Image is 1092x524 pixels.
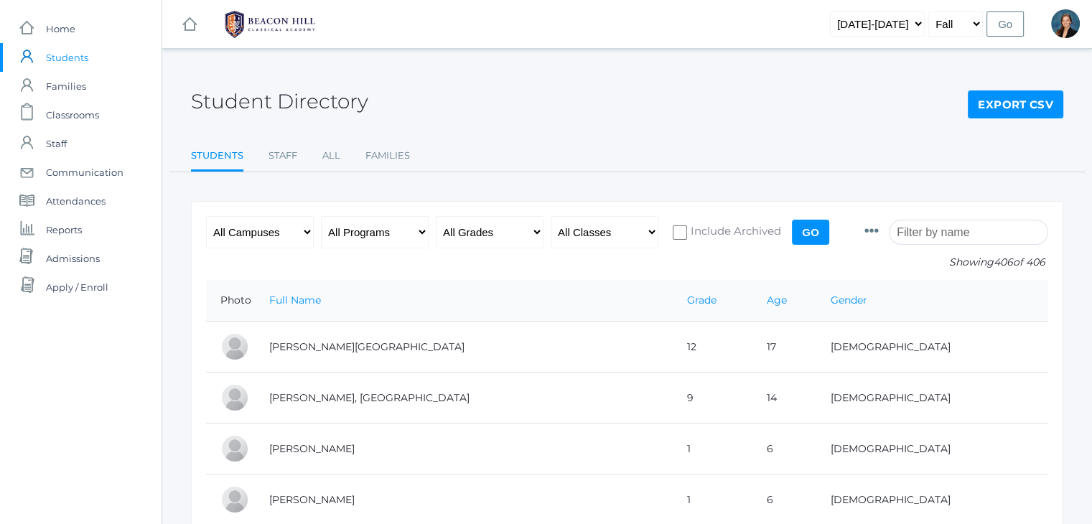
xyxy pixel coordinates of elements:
[994,256,1013,268] span: 406
[46,72,86,100] span: Families
[687,223,781,241] span: Include Archived
[767,294,787,307] a: Age
[46,100,99,129] span: Classrooms
[220,485,249,514] div: Grayson Abrea
[220,434,249,463] div: Dominic Abrea
[986,11,1024,37] input: Go
[269,294,321,307] a: Full Name
[255,373,673,424] td: [PERSON_NAME], [GEOGRAPHIC_DATA]
[191,90,368,113] h2: Student Directory
[322,141,340,170] a: All
[673,373,752,424] td: 9
[673,322,752,373] td: 12
[220,383,249,412] div: Phoenix Abdulla
[816,322,1048,373] td: [DEMOGRAPHIC_DATA]
[46,158,123,187] span: Communication
[46,14,75,43] span: Home
[889,220,1048,245] input: Filter by name
[46,187,106,215] span: Attendances
[255,424,673,474] td: [PERSON_NAME]
[752,424,816,474] td: 6
[269,141,297,170] a: Staff
[1051,9,1080,38] div: Allison Smith
[255,322,673,373] td: [PERSON_NAME][GEOGRAPHIC_DATA]
[752,322,816,373] td: 17
[46,129,67,158] span: Staff
[673,424,752,474] td: 1
[792,220,829,245] input: Go
[968,90,1063,119] a: Export CSV
[191,141,243,172] a: Students
[673,225,687,240] input: Include Archived
[216,6,324,42] img: BHCALogos-05-308ed15e86a5a0abce9b8dd61676a3503ac9727e845dece92d48e8588c001991.png
[816,373,1048,424] td: [DEMOGRAPHIC_DATA]
[206,280,255,322] th: Photo
[46,244,100,273] span: Admissions
[831,294,867,307] a: Gender
[365,141,410,170] a: Families
[46,273,108,301] span: Apply / Enroll
[687,294,717,307] a: Grade
[752,373,816,424] td: 14
[46,215,82,244] span: Reports
[220,332,249,361] div: Charlotte Abdulla
[864,255,1048,270] p: Showing of 406
[46,43,88,72] span: Students
[816,424,1048,474] td: [DEMOGRAPHIC_DATA]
